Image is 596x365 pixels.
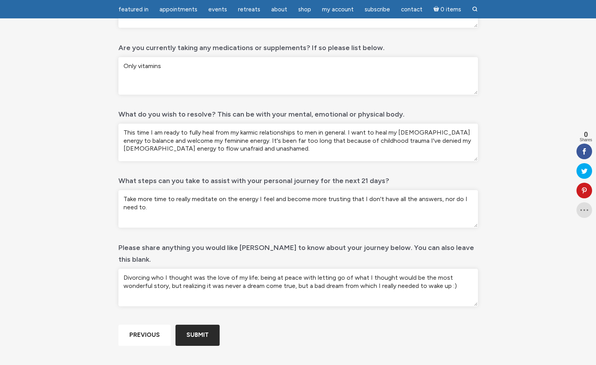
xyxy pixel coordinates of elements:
[159,6,197,13] span: Appointments
[433,6,441,13] i: Cart
[317,2,358,17] a: My Account
[118,171,389,187] label: What steps can you take to assist with your personal journey for the next 21 days?
[175,325,220,345] input: Submit
[580,131,592,138] span: 0
[233,2,265,17] a: Retreats
[204,2,232,17] a: Events
[118,325,171,345] input: Previous
[440,7,461,13] span: 0 items
[322,6,354,13] span: My Account
[365,6,390,13] span: Subscribe
[118,104,404,120] label: What do you wish to resolve? This can be with your mental, emotional or physical body.
[155,2,202,17] a: Appointments
[118,6,149,13] span: featured in
[580,138,592,142] span: Shares
[271,6,287,13] span: About
[238,6,260,13] span: Retreats
[429,1,466,17] a: Cart0 items
[360,2,395,17] a: Subscribe
[208,6,227,13] span: Events
[114,2,153,17] a: featured in
[298,6,311,13] span: Shop
[118,38,385,54] label: Are you currently taking any medications or supplements? If so please list below.
[267,2,292,17] a: About
[118,238,478,266] label: Please share anything you would like [PERSON_NAME] to know about your journey below. You can also...
[401,6,422,13] span: Contact
[396,2,427,17] a: Contact
[294,2,316,17] a: Shop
